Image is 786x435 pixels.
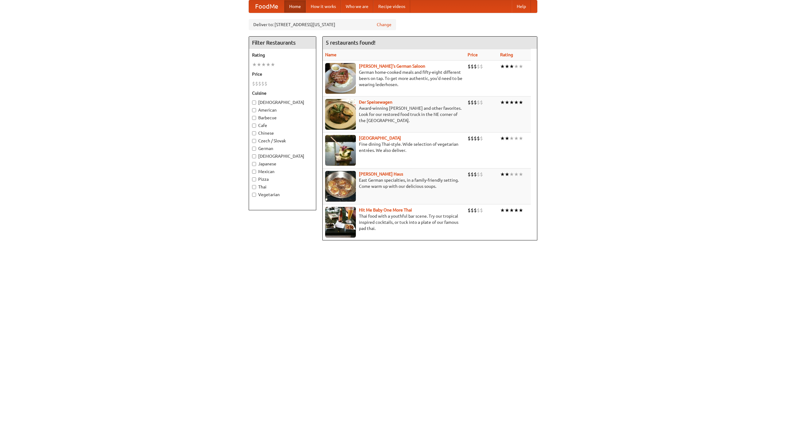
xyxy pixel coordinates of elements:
a: Der Speisewagen [359,100,392,105]
label: [DEMOGRAPHIC_DATA] [252,153,313,159]
li: ★ [500,63,505,70]
a: Rating [500,52,513,57]
li: $ [252,80,255,87]
label: Chinese [252,130,313,136]
img: kohlhaus.jpg [325,171,356,202]
label: American [252,107,313,113]
input: German [252,147,256,151]
li: ★ [270,61,275,68]
p: East German specialties, in a family-friendly setting. Come warm up with our delicious soups. [325,177,463,189]
li: $ [261,80,264,87]
li: $ [477,63,480,70]
li: $ [480,171,483,178]
a: [GEOGRAPHIC_DATA] [359,136,401,140]
li: ★ [514,63,519,70]
li: ★ [257,61,261,68]
a: FoodMe [249,0,284,13]
li: ★ [500,99,505,106]
h5: Cuisine [252,90,313,96]
li: $ [255,80,258,87]
a: Name [325,52,337,57]
li: $ [474,135,477,142]
img: speisewagen.jpg [325,99,356,130]
img: satay.jpg [325,135,356,166]
a: [PERSON_NAME] Haus [359,172,403,176]
li: $ [474,171,477,178]
input: [DEMOGRAPHIC_DATA] [252,101,256,105]
li: ★ [509,99,514,106]
label: Cafe [252,122,313,129]
h4: Filter Restaurants [249,37,316,49]
li: ★ [505,99,509,106]
li: $ [468,99,471,106]
li: ★ [519,171,523,178]
label: Czech / Slovak [252,138,313,144]
a: Home [284,0,306,13]
p: German home-cooked meals and fifty-eight different beers on tap. To get more authentic, you'd nee... [325,69,463,88]
p: Fine dining Thai-style. Wide selection of vegetarian entrées. We also deliver. [325,141,463,153]
li: ★ [519,63,523,70]
li: ★ [519,135,523,142]
li: $ [471,171,474,178]
li: ★ [505,171,509,178]
li: $ [477,99,480,106]
a: Change [377,22,391,28]
a: Price [468,52,478,57]
li: $ [468,135,471,142]
p: Award-winning [PERSON_NAME] and other favorites. Look for our restored food truck in the NE corne... [325,105,463,124]
li: $ [480,63,483,70]
li: ★ [514,207,519,214]
input: Cafe [252,124,256,128]
li: ★ [509,207,514,214]
li: ★ [514,135,519,142]
li: $ [468,171,471,178]
li: $ [474,99,477,106]
li: ★ [519,99,523,106]
li: $ [480,99,483,106]
li: $ [474,207,477,214]
li: $ [477,171,480,178]
li: ★ [261,61,266,68]
a: Recipe videos [373,0,410,13]
label: Pizza [252,176,313,182]
li: $ [468,63,471,70]
li: ★ [500,207,505,214]
li: $ [477,135,480,142]
label: [DEMOGRAPHIC_DATA] [252,99,313,105]
li: $ [471,63,474,70]
input: Vegetarian [252,193,256,197]
input: Chinese [252,131,256,135]
label: Japanese [252,161,313,167]
li: $ [471,99,474,106]
li: ★ [266,61,270,68]
li: ★ [509,63,514,70]
li: ★ [505,135,509,142]
label: Barbecue [252,115,313,121]
li: ★ [500,171,505,178]
li: $ [480,207,483,214]
div: Deliver to: [STREET_ADDRESS][US_STATE] [249,19,396,30]
li: ★ [505,63,509,70]
li: ★ [519,207,523,214]
label: Mexican [252,168,313,175]
input: Mexican [252,170,256,174]
input: Japanese [252,162,256,166]
li: $ [471,135,474,142]
li: ★ [252,61,257,68]
ng-pluralize: 5 restaurants found! [326,40,375,45]
a: Who we are [341,0,373,13]
a: How it works [306,0,341,13]
li: $ [474,63,477,70]
label: Vegetarian [252,192,313,198]
input: Barbecue [252,116,256,120]
li: ★ [509,135,514,142]
a: Hit Me Baby One More Thai [359,208,412,212]
a: Help [512,0,531,13]
li: $ [480,135,483,142]
input: Thai [252,185,256,189]
input: [DEMOGRAPHIC_DATA] [252,154,256,158]
input: Czech / Slovak [252,139,256,143]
